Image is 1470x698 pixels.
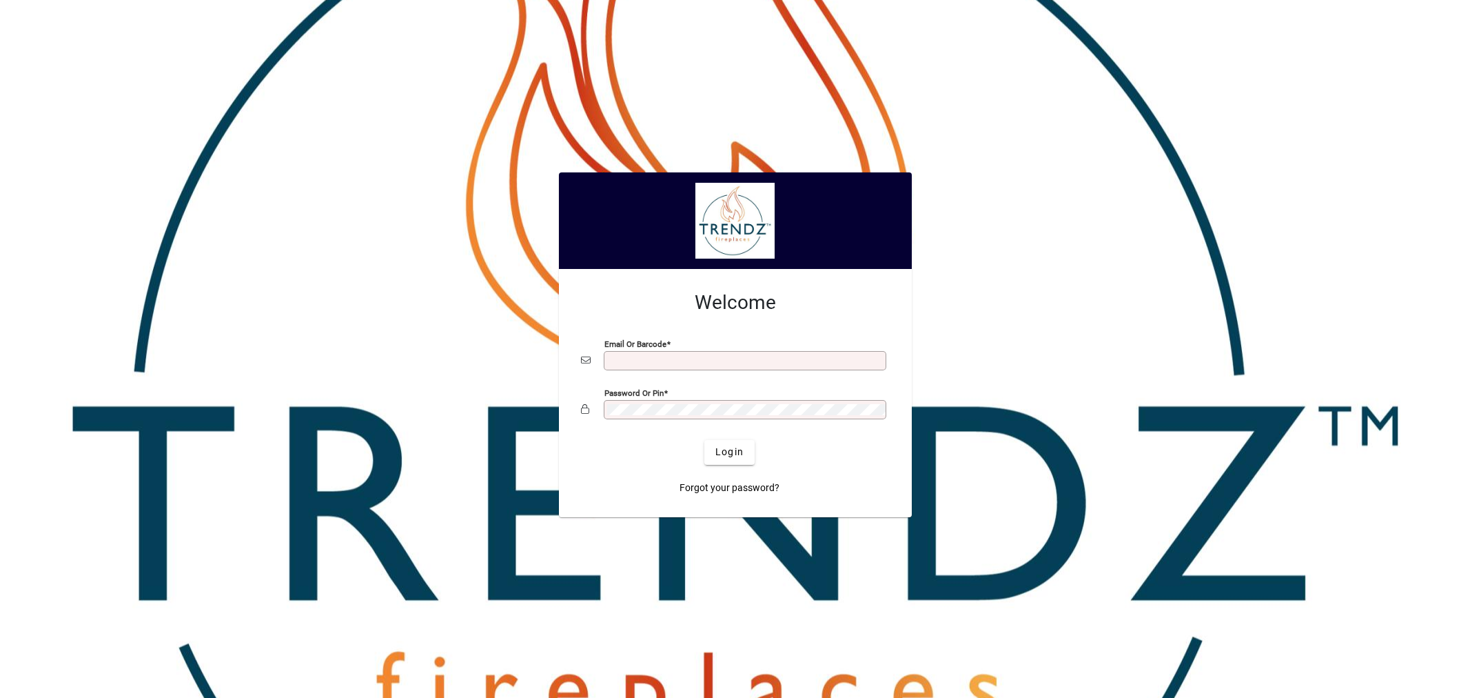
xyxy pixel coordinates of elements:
span: Forgot your password? [680,481,779,495]
mat-label: Password or Pin [604,388,664,397]
span: Login [715,445,744,459]
a: Forgot your password? [674,476,785,501]
button: Login [704,440,755,465]
mat-label: Email or Barcode [604,339,666,348]
h2: Welcome [581,291,890,315]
